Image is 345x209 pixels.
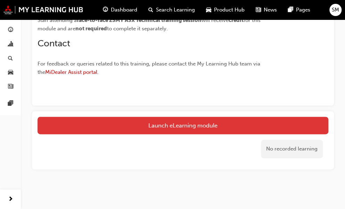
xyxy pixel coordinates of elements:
[202,17,229,23] span: will receive
[38,61,262,75] span: For feedback or queries related to this training, please contact the My Learning Hub team via the
[156,6,195,14] span: Search Learning
[206,6,211,14] span: car-icon
[282,3,316,17] a: pages-iconPages
[332,6,339,14] span: SM
[97,69,99,75] span: .
[143,3,200,17] a: search-iconSearch Learning
[38,117,328,134] a: Launch eLearning module
[261,140,323,158] div: No recorded learning
[8,41,13,48] span: chart-icon
[296,6,310,14] span: Pages
[8,70,13,76] span: car-icon
[38,38,70,49] span: Contact
[45,69,97,75] a: MiDealer Assist portal
[8,195,13,204] span: next-icon
[97,3,143,17] a: guage-iconDashboard
[107,25,168,32] span: to complete it separately.
[8,27,13,33] span: guage-icon
[75,25,107,32] span: not required
[103,6,108,14] span: guage-icon
[111,6,137,14] span: Dashboard
[77,17,202,23] span: face-to-face 25MY ASX Technical training session
[250,3,282,17] a: news-iconNews
[264,6,277,14] span: News
[229,17,244,23] span: credit
[200,3,250,17] a: car-iconProduct Hub
[8,101,13,107] span: pages-icon
[8,55,13,62] span: search-icon
[288,6,293,14] span: pages-icon
[148,6,153,14] span: search-icon
[38,17,77,23] span: Staff attending a
[214,6,245,14] span: Product Hub
[256,6,261,14] span: news-icon
[8,84,13,90] span: news-icon
[329,4,342,16] button: SM
[3,5,83,14] img: mmal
